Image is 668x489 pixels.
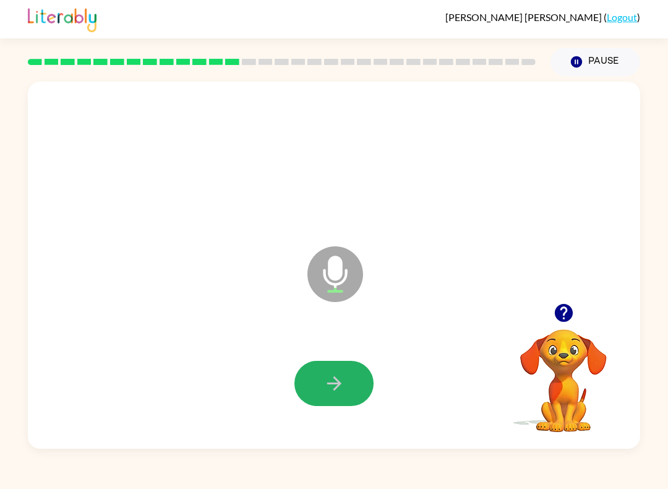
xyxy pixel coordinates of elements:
span: [PERSON_NAME] [PERSON_NAME] [445,11,604,23]
button: Pause [550,48,640,76]
video: Your browser must support playing .mp4 files to use Literably. Please try using another browser. [502,310,625,434]
img: Literably [28,5,96,32]
a: Logout [607,11,637,23]
div: ( ) [445,11,640,23]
